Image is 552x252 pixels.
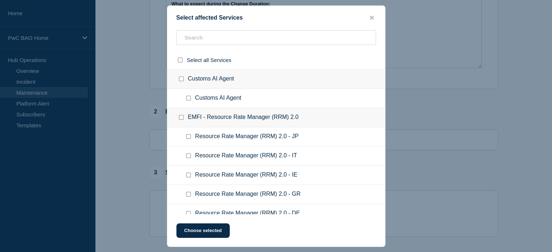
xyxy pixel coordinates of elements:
[179,77,184,81] input: Customs AI Agent checkbox
[176,223,230,238] button: Choose selected
[195,133,299,140] span: Resource Rate Manager (RRM) 2.0 - JP
[195,191,301,198] span: Resource Rate Manager (RRM) 2.0 - GR
[167,69,385,89] div: Customs AI Agent
[186,96,191,100] input: Customs AI Agent checkbox
[187,57,232,63] span: Select all Services
[186,134,191,139] input: Resource Rate Manager (RRM) 2.0 - JP checkbox
[186,192,191,197] input: Resource Rate Manager (RRM) 2.0 - GR checkbox
[195,210,300,217] span: Resource Rate Manager (RRM) 2.0 - DE
[176,30,376,45] input: Search
[186,153,191,158] input: Resource Rate Manager (RRM) 2.0 - IT checkbox
[195,152,297,160] span: Resource Rate Manager (RRM) 2.0 - IT
[195,95,241,102] span: Customs AI Agent
[179,115,184,120] input: EMFI - Resource Rate Manager (RRM) 2.0 checkbox
[186,211,191,216] input: Resource Rate Manager (RRM) 2.0 - DE checkbox
[167,15,385,21] div: Select affected Services
[178,58,183,62] input: select all checkbox
[186,173,191,177] input: Resource Rate Manager (RRM) 2.0 - IE checkbox
[195,172,298,179] span: Resource Rate Manager (RRM) 2.0 - IE
[368,15,376,21] button: close button
[167,108,385,127] div: EMFI - Resource Rate Manager (RRM) 2.0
